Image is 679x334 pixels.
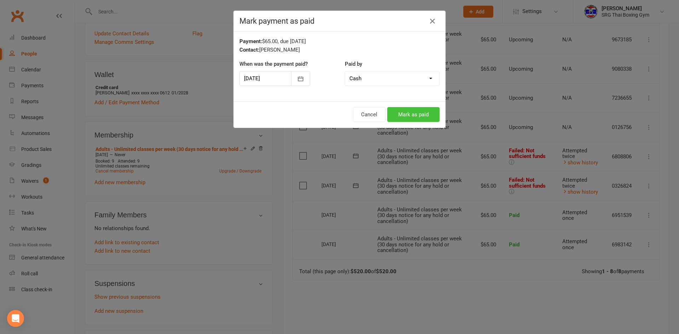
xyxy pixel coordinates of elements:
[239,37,440,46] div: $65.00, due [DATE]
[427,16,438,27] button: Close
[387,107,440,122] button: Mark as paid
[239,47,259,53] strong: Contact:
[239,46,440,54] div: [PERSON_NAME]
[7,310,24,327] div: Open Intercom Messenger
[239,17,440,25] h4: Mark payment as paid
[239,38,262,45] strong: Payment:
[239,60,308,68] label: When was the payment paid?
[345,60,362,68] label: Paid by
[353,107,385,122] button: Cancel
